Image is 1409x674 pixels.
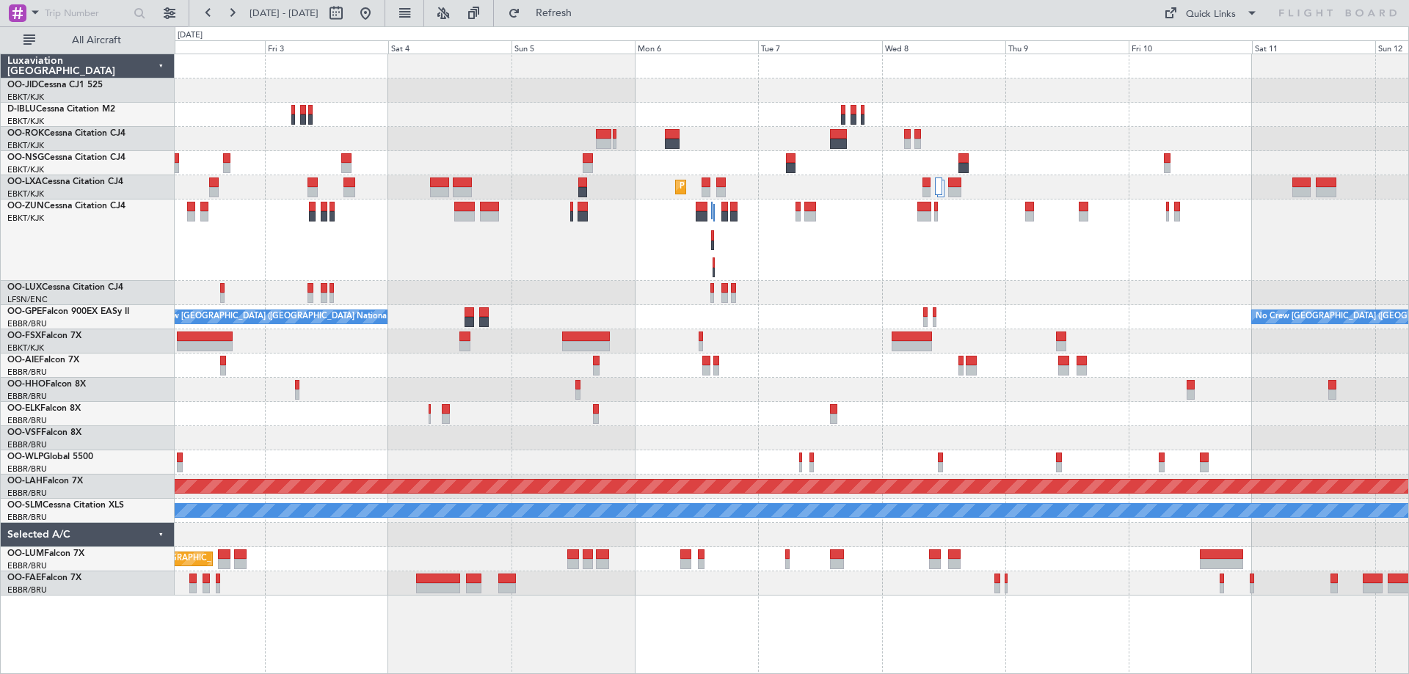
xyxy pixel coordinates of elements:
[178,29,203,42] div: [DATE]
[7,501,124,510] a: OO-SLMCessna Citation XLS
[680,176,851,198] div: Planned Maint Kortrijk-[GEOGRAPHIC_DATA]
[250,7,318,20] span: [DATE] - [DATE]
[7,81,103,89] a: OO-JIDCessna CJ1 525
[635,40,758,54] div: Mon 6
[7,404,40,413] span: OO-ELK
[7,549,44,558] span: OO-LUM
[7,153,44,162] span: OO-NSG
[7,129,44,138] span: OO-ROK
[7,560,47,571] a: EBBR/BRU
[7,574,81,582] a: OO-FAEFalcon 7X
[7,367,47,378] a: EBBR/BRU
[7,428,41,437] span: OO-VSF
[7,356,39,365] span: OO-AIE
[7,453,93,461] a: OO-WLPGlobal 5500
[501,1,589,25] button: Refresh
[7,380,45,389] span: OO-HHO
[7,202,44,210] span: OO-ZUN
[1157,1,1265,25] button: Quick Links
[7,129,125,138] a: OO-ROKCessna Citation CJ4
[145,306,391,328] div: No Crew [GEOGRAPHIC_DATA] ([GEOGRAPHIC_DATA] National)
[16,29,159,52] button: All Aircraft
[7,549,84,558] a: OO-LUMFalcon 7X
[7,477,83,486] a: OO-LAHFalcon 7X
[7,105,115,114] a: D-IBLUCessna Citation M2
[7,294,48,305] a: LFSN/ENC
[7,188,44,199] a: EBKT/KJK
[7,331,81,340] a: OO-FSXFalcon 7X
[7,574,41,582] span: OO-FAE
[7,477,43,486] span: OO-LAH
[45,2,129,24] input: Trip Number
[388,40,511,54] div: Sat 4
[7,140,44,151] a: EBKT/KJK
[7,153,125,162] a: OO-NSGCessna Citation CJ4
[7,404,81,413] a: OO-ELKFalcon 8X
[7,164,44,175] a: EBKT/KJK
[882,40,1005,54] div: Wed 8
[7,105,36,114] span: D-IBLU
[1252,40,1375,54] div: Sat 11
[7,283,123,292] a: OO-LUXCessna Citation CJ4
[7,81,38,89] span: OO-JID
[7,356,79,365] a: OO-AIEFalcon 7X
[1129,40,1252,54] div: Fri 10
[7,318,47,329] a: EBBR/BRU
[511,40,635,54] div: Sun 5
[7,453,43,461] span: OO-WLP
[7,92,44,103] a: EBKT/KJK
[7,213,44,224] a: EBKT/KJK
[7,283,42,292] span: OO-LUX
[142,40,265,54] div: Thu 2
[1005,40,1129,54] div: Thu 9
[7,177,42,186] span: OO-LXA
[7,343,44,354] a: EBKT/KJK
[7,428,81,437] a: OO-VSFFalcon 8X
[7,307,129,316] a: OO-GPEFalcon 900EX EASy II
[7,391,47,402] a: EBBR/BRU
[7,415,47,426] a: EBBR/BRU
[7,177,123,186] a: OO-LXACessna Citation CJ4
[7,202,125,210] a: OO-ZUNCessna Citation CJ4
[7,585,47,596] a: EBBR/BRU
[7,116,44,127] a: EBKT/KJK
[7,307,42,316] span: OO-GPE
[7,439,47,450] a: EBBR/BRU
[7,380,86,389] a: OO-HHOFalcon 8X
[7,501,43,510] span: OO-SLM
[1186,7,1236,22] div: Quick Links
[38,35,155,45] span: All Aircraft
[758,40,881,54] div: Tue 7
[7,464,47,475] a: EBBR/BRU
[265,40,388,54] div: Fri 3
[7,331,41,340] span: OO-FSX
[523,8,585,18] span: Refresh
[7,512,47,523] a: EBBR/BRU
[7,488,47,499] a: EBBR/BRU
